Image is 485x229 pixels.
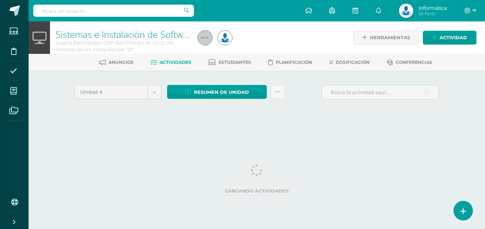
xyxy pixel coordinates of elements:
[33,5,194,17] input: Busca un usuario...
[419,11,447,17] span: Mi Perfil
[75,188,439,194] label: Cargando actividades
[268,57,312,68] a: Planificación
[109,60,134,65] span: Anuncios
[219,60,251,65] span: Estudiantes
[440,31,467,44] span: Actividad
[329,57,370,68] a: Dosificación
[276,60,312,65] span: Planificación
[56,29,189,39] h1: Sistemas e Instalación de Software (Desarrollo de Software)
[75,85,161,99] a: Unidad 4
[151,57,191,68] a: Actividades
[80,85,142,99] span: Unidad 4
[423,31,476,45] a: Actividad
[198,31,212,45] img: 45x45
[322,85,439,99] input: Busca la actividad aquí...
[160,60,191,65] span: Actividades
[167,85,267,99] a: Resumen de unidad
[387,57,432,68] a: Conferencias
[399,4,413,18] img: da59f6ea21f93948affb263ca1346426.png
[396,60,432,65] span: Conferencias
[419,4,447,11] span: Informática
[56,28,297,40] a: Sistemas e Instalación de Software (Desarrollo de Software)
[194,86,249,99] span: Resumen de unidad
[99,57,134,68] a: Anuncios
[56,39,189,53] div: Cuarto Bachillerato CMP Bachillerato en CCLL con Orientación en Computación 'D'
[218,31,232,45] img: da59f6ea21f93948affb263ca1346426.png
[370,31,410,44] span: Herramientas
[208,57,251,68] a: Estudiantes
[336,60,370,65] span: Dosificación
[353,31,419,45] a: Herramientas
